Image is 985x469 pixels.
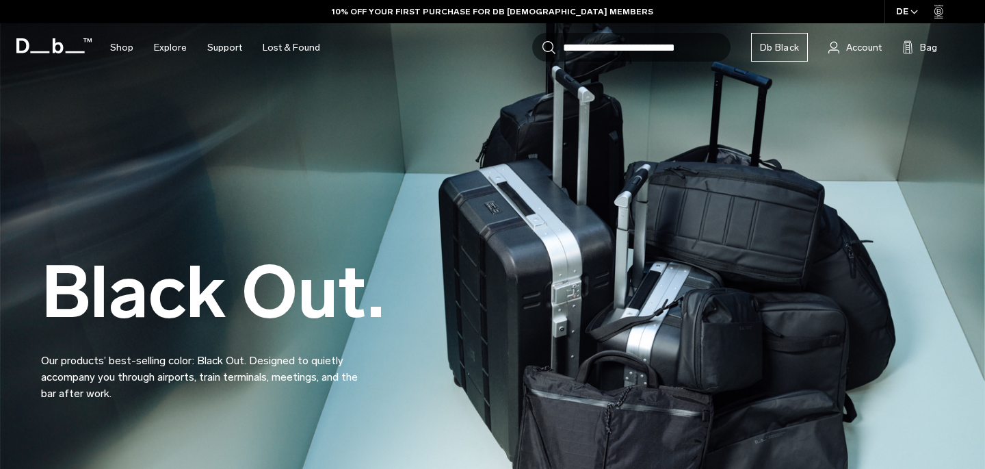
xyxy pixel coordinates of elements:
span: Account [846,40,882,55]
a: Account [828,39,882,55]
nav: Main Navigation [100,23,330,72]
a: Lost & Found [263,23,320,72]
p: Our products’ best-selling color: Black Out. Designed to quietly accompany you through airports, ... [41,336,369,402]
a: Shop [110,23,133,72]
span: Bag [920,40,937,55]
button: Bag [902,39,937,55]
a: Support [207,23,242,72]
a: Db Black [751,33,808,62]
a: 10% OFF YOUR FIRST PURCHASE FOR DB [DEMOGRAPHIC_DATA] MEMBERS [332,5,653,18]
h2: Black Out. [41,257,384,329]
a: Explore [154,23,187,72]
